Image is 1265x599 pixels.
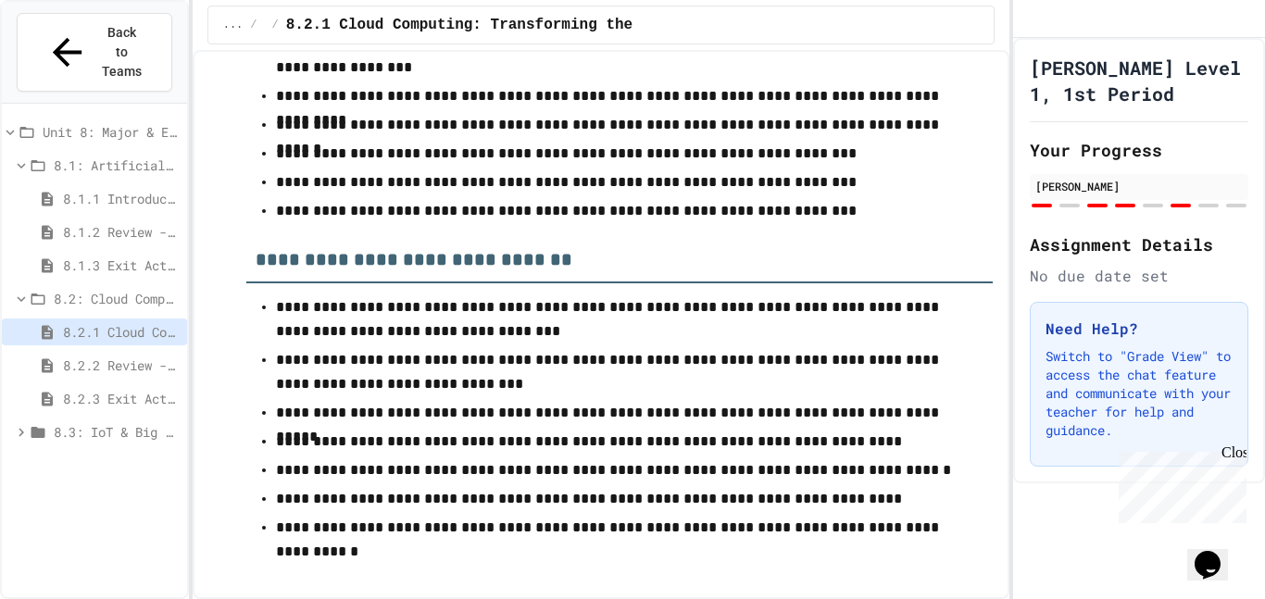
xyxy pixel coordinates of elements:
[1030,137,1248,163] h2: Your Progress
[100,23,144,81] span: Back to Teams
[1035,178,1243,194] div: [PERSON_NAME]
[54,422,180,442] span: 8.3: IoT & Big Data
[1046,347,1233,440] p: Switch to "Grade View" to access the chat feature and communicate with your teacher for help and ...
[1030,265,1248,287] div: No due date set
[7,7,128,118] div: Chat with us now!Close
[63,356,180,375] span: 8.2.2 Review - Cloud Computing
[54,156,180,175] span: 8.1: Artificial Intelligence Basics
[1030,55,1248,106] h1: [PERSON_NAME] Level 1, 1st Period
[286,14,758,36] span: 8.2.1 Cloud Computing: Transforming the Digital World
[54,289,180,308] span: 8.2: Cloud Computing
[63,256,180,275] span: 8.1.3 Exit Activity - AI Detective
[1030,231,1248,257] h2: Assignment Details
[272,18,279,32] span: /
[250,18,257,32] span: /
[1111,444,1246,523] iframe: chat widget
[1046,318,1233,340] h3: Need Help?
[63,322,180,342] span: 8.2.1 Cloud Computing: Transforming the Digital World
[63,222,180,242] span: 8.1.2 Review - Introduction to Artificial Intelligence
[43,122,180,142] span: Unit 8: Major & Emerging Technologies
[17,13,172,92] button: Back to Teams
[223,18,244,32] span: ...
[63,389,180,408] span: 8.2.3 Exit Activity - Cloud Service Detective
[63,189,180,208] span: 8.1.1 Introduction to Artificial Intelligence
[1187,525,1246,580] iframe: chat widget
